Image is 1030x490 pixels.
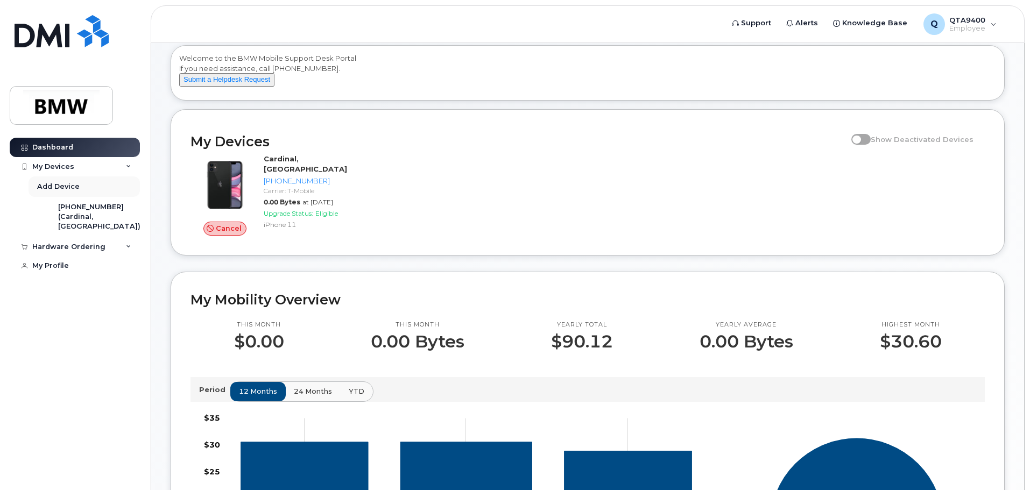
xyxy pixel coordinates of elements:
[880,332,942,351] p: $30.60
[216,223,242,233] span: Cancel
[264,198,300,206] span: 0.00 Bytes
[349,386,364,396] span: YTD
[191,133,846,150] h2: My Devices
[880,321,942,329] p: Highest month
[551,321,613,329] p: Yearly total
[949,24,985,33] span: Employee
[795,18,818,29] span: Alerts
[179,53,996,96] div: Welcome to the BMW Mobile Support Desk Portal If you need assistance, call [PHONE_NUMBER].
[371,321,464,329] p: This month
[234,321,284,329] p: This month
[204,413,220,423] tspan: $35
[779,12,826,34] a: Alerts
[191,154,379,236] a: CancelCardinal, [GEOGRAPHIC_DATA][PHONE_NUMBER]Carrier: T-Mobile0.00 Bytesat [DATE]Upgrade Status...
[949,16,985,24] span: QTA9400
[179,73,274,87] button: Submit a Helpdesk Request
[842,18,907,29] span: Knowledge Base
[741,18,771,29] span: Support
[199,159,251,211] img: iPhone_11.jpg
[264,209,313,217] span: Upgrade Status:
[204,466,220,476] tspan: $25
[371,332,464,351] p: 0.00 Bytes
[851,129,860,138] input: Show Deactivated Devices
[871,135,973,144] span: Show Deactivated Devices
[234,332,284,351] p: $0.00
[204,439,220,449] tspan: $30
[302,198,333,206] span: at [DATE]
[179,75,274,83] a: Submit a Helpdesk Request
[700,321,793,329] p: Yearly average
[551,332,613,351] p: $90.12
[826,12,915,34] a: Knowledge Base
[191,292,985,308] h2: My Mobility Overview
[199,385,230,395] p: Period
[916,13,1004,35] div: QTA9400
[983,443,1022,482] iframe: Messenger Launcher
[700,332,793,351] p: 0.00 Bytes
[264,154,347,173] strong: Cardinal, [GEOGRAPHIC_DATA]
[315,209,338,217] span: Eligible
[724,12,779,34] a: Support
[294,386,332,396] span: 24 months
[930,18,938,31] span: Q
[264,186,375,195] div: Carrier: T-Mobile
[264,176,375,186] div: [PHONE_NUMBER]
[264,220,375,229] div: iPhone 11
